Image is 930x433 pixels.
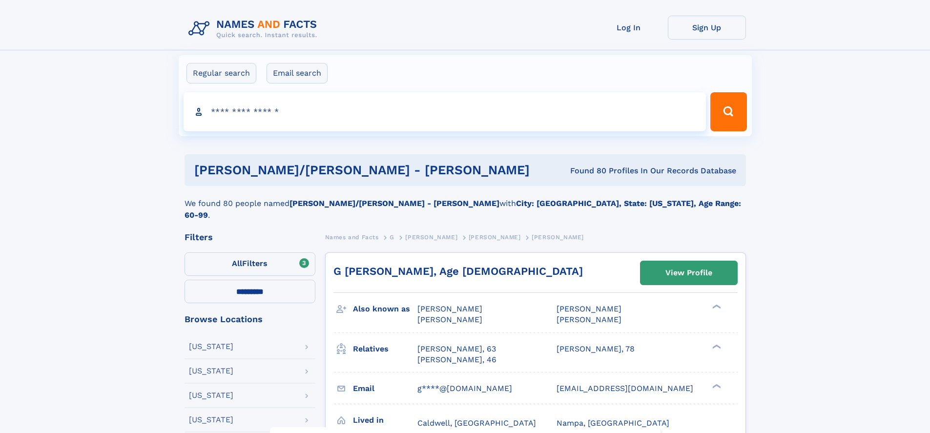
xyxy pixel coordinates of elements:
span: [PERSON_NAME] [532,234,584,241]
input: search input [184,92,706,131]
img: Logo Names and Facts [185,16,325,42]
a: Names and Facts [325,231,379,243]
div: [US_STATE] [189,392,233,399]
span: Nampa, [GEOGRAPHIC_DATA] [557,418,669,428]
span: [PERSON_NAME] [557,304,621,313]
span: Caldwell, [GEOGRAPHIC_DATA] [417,418,536,428]
h3: Email [353,380,417,397]
a: G [PERSON_NAME], Age [DEMOGRAPHIC_DATA] [333,265,583,277]
div: [US_STATE] [189,367,233,375]
div: Browse Locations [185,315,315,324]
label: Email search [267,63,328,83]
h1: [PERSON_NAME]/[PERSON_NAME] - [PERSON_NAME] [194,164,550,176]
div: ❯ [710,304,722,310]
span: G [390,234,394,241]
h3: Also known as [353,301,417,317]
h3: Relatives [353,341,417,357]
span: [PERSON_NAME] [557,315,621,324]
div: View Profile [665,262,712,284]
span: [PERSON_NAME] [405,234,457,241]
a: [PERSON_NAME], 46 [417,354,496,365]
span: [PERSON_NAME] [417,315,482,324]
span: [EMAIL_ADDRESS][DOMAIN_NAME] [557,384,693,393]
a: Log In [590,16,668,40]
a: [PERSON_NAME] [469,231,521,243]
div: We found 80 people named with . [185,186,746,221]
a: G [390,231,394,243]
a: [PERSON_NAME], 63 [417,344,496,354]
b: City: [GEOGRAPHIC_DATA], State: [US_STATE], Age Range: 60-99 [185,199,741,220]
div: Filters [185,233,315,242]
button: Search Button [710,92,746,131]
div: [US_STATE] [189,416,233,424]
div: Found 80 Profiles In Our Records Database [550,165,736,176]
h3: Lived in [353,412,417,429]
span: [PERSON_NAME] [469,234,521,241]
label: Filters [185,252,315,276]
a: [PERSON_NAME] [405,231,457,243]
a: View Profile [641,261,737,285]
label: Regular search [186,63,256,83]
div: [US_STATE] [189,343,233,351]
span: [PERSON_NAME] [417,304,482,313]
span: All [232,259,242,268]
b: [PERSON_NAME]/[PERSON_NAME] - [PERSON_NAME] [289,199,499,208]
a: [PERSON_NAME], 78 [557,344,635,354]
a: Sign Up [668,16,746,40]
div: ❯ [710,383,722,389]
div: ❯ [710,343,722,350]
